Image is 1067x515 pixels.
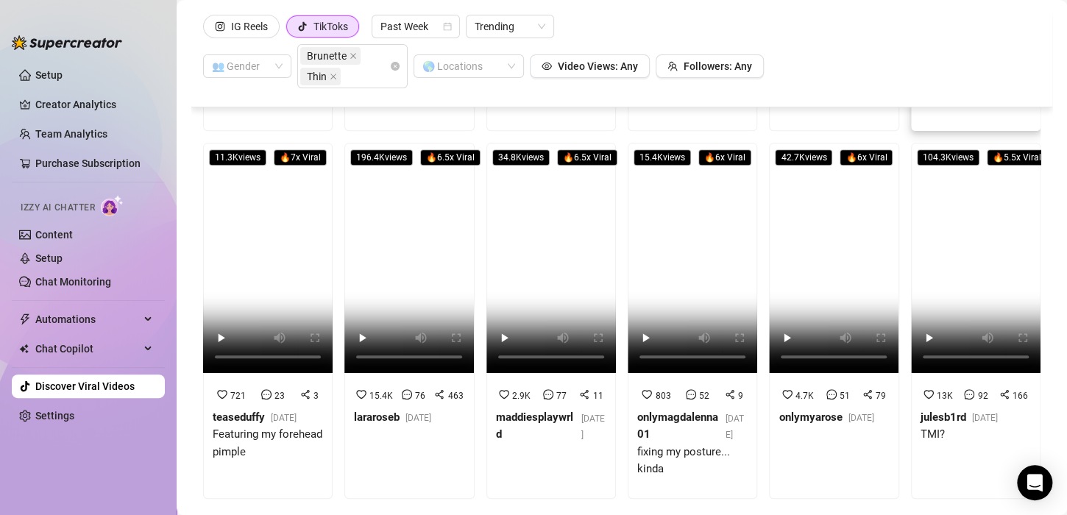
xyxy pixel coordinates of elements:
[634,149,691,166] span: 15.4K views
[637,444,748,478] div: fixing my posture... kinda
[826,389,837,399] span: message
[556,391,567,401] span: 77
[699,391,709,401] span: 52
[215,21,225,32] span: instagram
[579,389,589,399] span: share-alt
[313,391,319,401] span: 3
[213,411,265,424] strong: teaseduffy
[35,410,74,422] a: Settings
[307,48,347,64] span: Brunette
[35,380,135,392] a: Discover Viral Videos
[628,143,757,499] a: 15.4Kviews🔥6x Viral803529onlymagdalenna01[DATE]fixing my posture... kinda
[725,389,735,399] span: share-alt
[271,413,297,423] span: [DATE]
[300,389,311,399] span: share-alt
[35,69,63,81] a: Setup
[558,60,638,72] span: Video Views: Any
[840,391,850,401] span: 51
[667,61,678,71] span: team
[684,60,752,72] span: Followers: Any
[405,413,431,423] span: [DATE]
[274,149,327,166] span: 🔥 7 x Viral
[101,195,124,216] img: AI Chatter
[231,15,268,38] div: IG Reels
[230,391,246,401] span: 721
[261,389,272,399] span: message
[19,313,31,325] span: thunderbolt
[769,143,898,499] a: 42.7Kviews🔥6x Viral4.7K5179onlymyarose[DATE]
[937,391,953,401] span: 13K
[35,252,63,264] a: Setup
[203,143,333,499] a: 11.3Kviews🔥7x Viral721233teaseduffy[DATE]Featuring my forehead pimple
[848,413,873,423] span: [DATE]
[637,411,718,441] strong: onlymagdalenna01
[475,15,545,38] span: Trending
[917,149,979,166] span: 104.3K views
[213,426,323,461] div: Featuring my forehead pimple
[499,389,509,399] span: heart
[35,308,140,331] span: Automations
[512,391,531,401] span: 2.9K
[415,391,425,401] span: 76
[12,35,122,50] img: logo-BBDzfeDw.svg
[35,128,107,140] a: Team Analytics
[999,389,1010,399] span: share-alt
[300,68,341,85] span: Thin
[592,391,603,401] span: 11
[380,15,451,38] span: Past Week
[354,411,400,424] strong: lararoseb
[782,389,793,399] span: heart
[300,47,361,65] span: Brunette
[420,149,481,166] span: 🔥 6.5 x Viral
[496,411,573,441] strong: maddiesplaywrld
[356,389,366,399] span: heart
[530,54,650,78] button: Video Views: Any
[350,52,357,60] span: close
[972,413,998,423] span: [DATE]
[434,389,444,399] span: share-alt
[924,389,934,399] span: heart
[443,22,452,31] span: calendar
[698,149,751,166] span: 🔥 6 x Viral
[977,391,988,401] span: 92
[911,143,1041,499] a: 104.3Kviews🔥5.5x Viral13K92166julesb1rd[DATE]TMI?
[656,54,764,78] button: Followers: Any
[330,73,337,80] span: close
[35,93,153,116] a: Creator Analytics
[876,391,886,401] span: 79
[542,61,552,71] span: eye
[726,413,744,440] span: [DATE]
[307,68,327,85] span: Thin
[209,149,266,166] span: 11.3K views
[344,143,474,499] a: 196.4Kviews🔥6.5x Viral15.4K76463lararoseb[DATE]
[486,143,616,499] a: 34.8Kviews🔥6.5x Viral2.9K7711maddiesplaywrld[DATE]
[795,391,814,401] span: 4.7K
[297,21,308,32] span: tik-tok
[35,152,153,175] a: Purchase Subscription
[775,149,832,166] span: 42.7K views
[642,389,652,399] span: heart
[21,201,95,215] span: Izzy AI Chatter
[738,391,743,401] span: 9
[655,391,670,401] span: 803
[35,229,73,241] a: Content
[921,411,966,424] strong: julesb1rd
[964,389,974,399] span: message
[447,391,463,401] span: 463
[217,389,227,399] span: heart
[557,149,617,166] span: 🔥 6.5 x Viral
[581,413,605,440] span: [DATE]
[350,149,413,166] span: 196.4K views
[369,391,393,401] span: 15.4K
[402,389,412,399] span: message
[543,389,553,399] span: message
[1013,391,1028,401] span: 166
[391,62,400,71] span: close-circle
[779,411,842,424] strong: onlymyarose
[19,344,29,354] img: Chat Copilot
[1017,465,1052,500] div: Open Intercom Messenger
[492,149,550,166] span: 34.8K views
[921,426,998,444] div: TMI?
[313,15,348,38] div: TikToks
[35,337,140,360] span: Chat Copilot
